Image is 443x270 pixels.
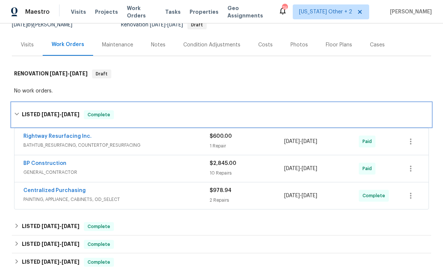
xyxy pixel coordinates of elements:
[42,224,59,229] span: [DATE]
[22,240,79,249] h6: LISTED
[102,41,133,49] div: Maintenance
[14,69,88,78] h6: RENOVATION
[258,41,273,49] div: Costs
[302,166,317,171] span: [DATE]
[282,4,287,12] div: 74
[42,259,79,264] span: -
[23,161,66,166] a: BP Construction
[210,161,236,166] span: $2,845.00
[150,22,183,27] span: -
[188,23,206,27] span: Draft
[62,112,79,117] span: [DATE]
[284,138,317,145] span: -
[362,192,388,199] span: Complete
[62,224,79,229] span: [DATE]
[85,258,113,266] span: Complete
[12,22,27,27] span: [DATE]
[23,141,210,149] span: BATHTUB_RESURFACING, COUNTERTOP_RESURFACING
[21,41,34,49] div: Visits
[210,134,232,139] span: $600.00
[210,188,232,193] span: $978.94
[302,193,317,198] span: [DATE]
[121,22,207,27] span: Renovation
[22,110,79,119] h6: LISTED
[42,112,79,117] span: -
[14,87,429,95] div: No work orders.
[284,165,317,172] span: -
[22,222,79,231] h6: LISTED
[25,8,50,16] span: Maestro
[52,41,84,48] div: Work Orders
[299,8,352,16] span: [US_STATE] Other + 2
[70,71,88,76] span: [DATE]
[284,193,300,198] span: [DATE]
[42,241,59,247] span: [DATE]
[42,112,59,117] span: [DATE]
[62,241,79,247] span: [DATE]
[284,139,300,144] span: [DATE]
[12,20,81,29] div: by [PERSON_NAME]
[326,41,352,49] div: Floor Plans
[93,70,111,78] span: Draft
[85,241,113,248] span: Complete
[22,258,79,267] h6: LISTED
[362,138,375,145] span: Paid
[23,196,210,203] span: PAINTING, APPLIANCE, CABINETS, OD_SELECT
[12,235,431,253] div: LISTED [DATE]-[DATE]Complete
[12,62,431,86] div: RENOVATION [DATE]-[DATE]Draft
[150,22,165,27] span: [DATE]
[227,4,269,19] span: Geo Assignments
[165,9,181,14] span: Tasks
[62,259,79,264] span: [DATE]
[42,241,79,247] span: -
[42,259,59,264] span: [DATE]
[12,218,431,235] div: LISTED [DATE]-[DATE]Complete
[362,165,375,172] span: Paid
[210,196,284,204] div: 2 Repairs
[71,8,86,16] span: Visits
[167,22,183,27] span: [DATE]
[302,139,317,144] span: [DATE]
[42,224,79,229] span: -
[23,134,92,139] a: Rightway Resurfacing Inc.
[284,166,300,171] span: [DATE]
[190,8,219,16] span: Properties
[50,71,68,76] span: [DATE]
[210,142,284,150] div: 1 Repair
[291,41,308,49] div: Photos
[50,71,88,76] span: -
[23,188,86,193] a: Centralized Purchasing
[183,41,240,49] div: Condition Adjustments
[85,223,113,230] span: Complete
[210,169,284,177] div: 10 Repairs
[370,41,385,49] div: Cases
[284,192,317,199] span: -
[151,41,165,49] div: Notes
[127,4,156,19] span: Work Orders
[12,103,431,127] div: LISTED [DATE]-[DATE]Complete
[23,169,210,176] span: GENERAL_CONTRACTOR
[387,8,432,16] span: [PERSON_NAME]
[85,111,113,118] span: Complete
[95,8,118,16] span: Projects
